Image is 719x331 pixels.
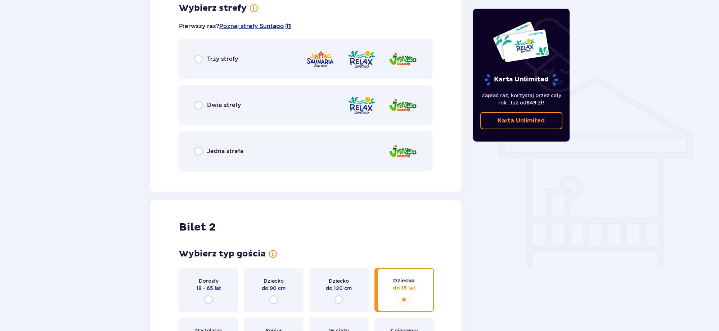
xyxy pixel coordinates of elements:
[207,147,243,155] p: Jedna strefa
[393,285,415,292] p: do 16 lat
[480,92,562,106] p: Zapłać raz, korzystaj przez cały rok. Już od !
[347,49,376,70] img: zone logo
[179,220,216,234] p: Bilet 2
[306,49,334,70] img: zone logo
[179,22,292,30] p: Pierwszy raz?
[207,101,241,109] p: Dwie strefy
[393,277,415,285] p: Dziecko
[207,55,238,63] p: Trzy strefy
[199,277,219,285] p: Dorosły
[262,285,286,292] p: do 90 cm
[347,95,376,116] img: zone logo
[484,73,559,86] p: Karta Unlimited
[326,285,352,292] p: do 120 cm
[526,100,543,106] span: 649 zł
[196,285,221,292] p: 18 - 65 lat
[329,277,349,285] p: Dziecko
[219,22,284,30] a: Poznaj strefy Suntago
[264,277,284,285] p: Dziecko
[179,3,247,14] p: Wybierz strefy
[388,141,417,162] img: zone logo
[388,95,417,116] img: zone logo
[480,112,562,129] a: Karta Unlimited
[498,117,545,125] p: Karta Unlimited
[388,49,417,70] img: zone logo
[179,249,266,259] p: Wybierz typ gościa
